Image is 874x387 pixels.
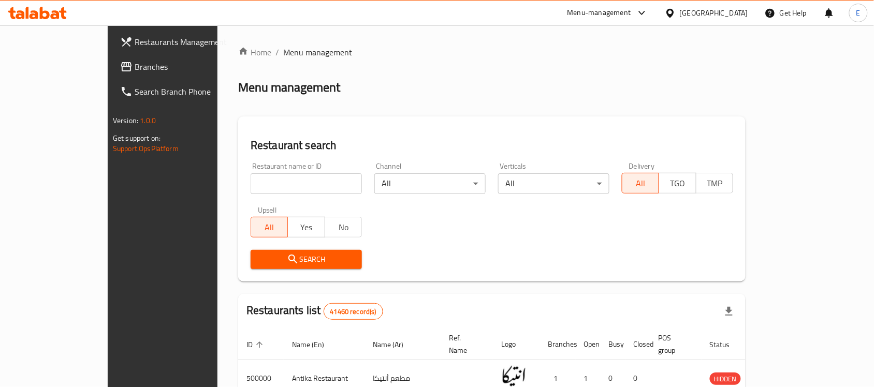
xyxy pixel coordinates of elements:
button: Search [251,250,362,269]
span: HIDDEN [710,373,741,385]
span: Search Branch Phone [135,85,245,98]
span: Ref. Name [449,332,480,356]
span: Search [259,253,354,266]
a: Branches [112,54,254,79]
span: ID [246,338,266,351]
a: Search Branch Phone [112,79,254,104]
button: Yes [287,217,325,237]
div: Menu-management [567,7,631,19]
span: Get support on: [113,131,161,145]
th: Branches [540,329,576,360]
span: Name (Ar) [373,338,417,351]
a: Restaurants Management [112,29,254,54]
span: 41460 record(s) [324,307,383,317]
span: Yes [292,220,321,235]
button: No [325,217,362,237]
th: Busy [601,329,625,360]
span: Status [710,338,744,351]
span: Menu management [283,46,352,58]
div: [GEOGRAPHIC_DATA] [680,7,748,19]
h2: Restaurants list [246,303,383,320]
div: All [498,173,609,194]
input: Search for restaurant name or ID.. [251,173,362,194]
div: Export file [717,299,741,324]
span: TMP [701,176,729,191]
th: Closed [625,329,650,360]
label: Delivery [629,162,655,170]
a: Home [238,46,271,58]
li: / [275,46,279,58]
div: All [374,173,486,194]
span: All [255,220,284,235]
button: All [251,217,288,237]
span: Restaurants Management [135,36,245,48]
span: 1.0.0 [140,114,156,127]
span: No [329,220,358,235]
h2: Menu management [238,79,340,96]
span: Name (En) [292,338,338,351]
label: Upsell [258,206,277,214]
h2: Restaurant search [251,138,733,153]
span: E [856,7,861,19]
span: TGO [663,176,692,191]
span: Branches [135,61,245,73]
a: Support.OpsPlatform [113,142,179,155]
span: POS group [659,332,689,356]
th: Open [576,329,601,360]
div: Total records count [324,303,383,320]
button: TMP [696,173,733,193]
button: TGO [659,173,696,193]
span: All [627,176,655,191]
button: All [622,173,659,193]
span: Version: [113,114,138,127]
nav: breadcrumb [238,46,746,58]
th: Logo [493,329,540,360]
